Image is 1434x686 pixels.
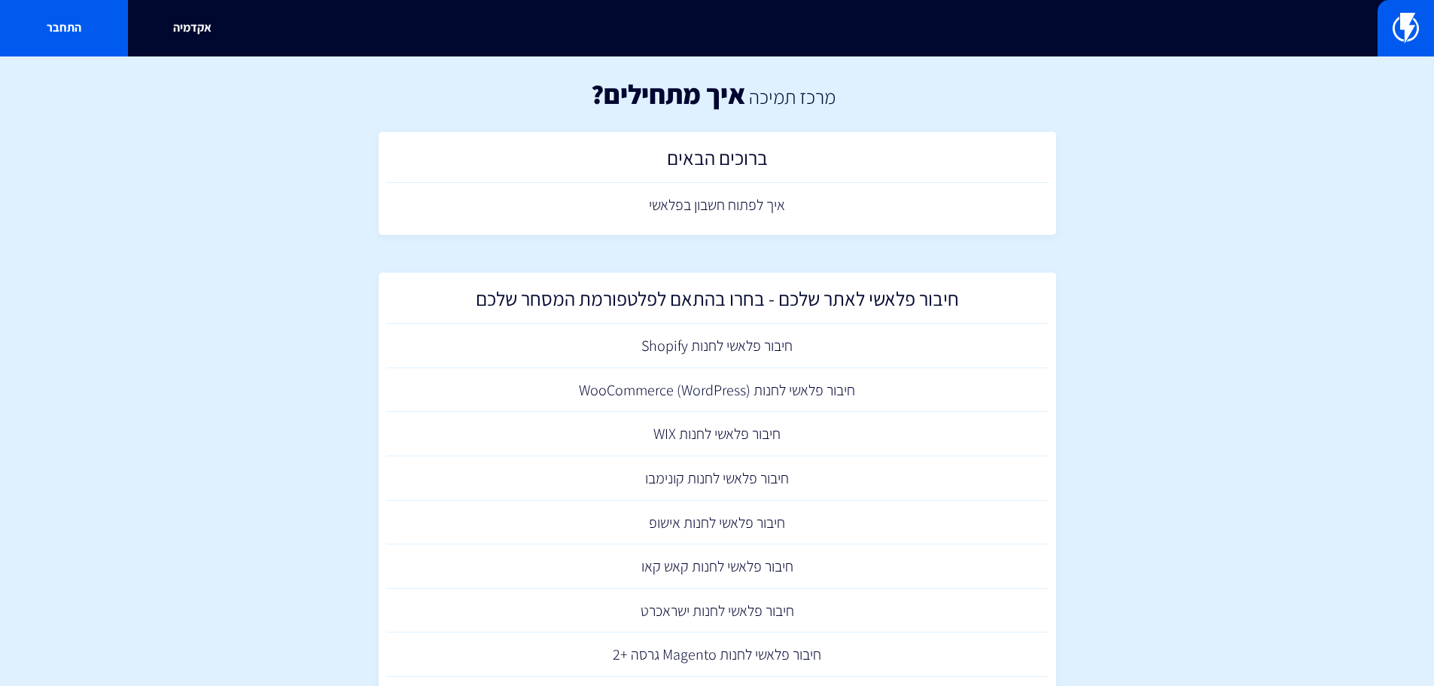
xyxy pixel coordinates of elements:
a: חיבור פלאשי לאתר שלכם - בחרו בהתאם לפלטפורמת המסחר שלכם [386,280,1049,325]
a: חיבור פלאשי לחנות WIX [386,412,1049,456]
h2: ברוכים הבאים [394,147,1041,176]
a: מרכז תמיכה [749,84,836,109]
a: חיבור פלאשי לחנות ישראכרט [386,589,1049,633]
a: חיבור פלאשי לחנות קאש קאו [386,544,1049,589]
a: חיבור פלאשי לחנות Shopify [386,324,1049,368]
h2: חיבור פלאשי לאתר שלכם - בחרו בהתאם לפלטפורמת המסחר שלכם [394,288,1041,317]
a: חיבור פלאשי לחנות Magento גרסה +2 [386,633,1049,677]
h1: איך מתחילים? [591,79,745,109]
a: חיבור פלאשי לחנות אישופ [386,501,1049,545]
a: חיבור פלאשי לחנות קונימבו [386,456,1049,501]
a: איך לפתוח חשבון בפלאשי [386,183,1049,227]
a: ברוכים הבאים [386,139,1049,184]
a: חיבור פלאשי לחנות (WooCommerce (WordPress [386,368,1049,413]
